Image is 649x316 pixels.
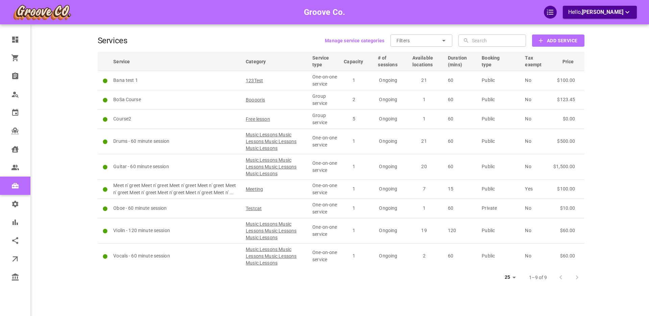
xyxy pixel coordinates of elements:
p: 60 [448,163,476,170]
svg: Active [102,228,108,234]
svg: Active [102,187,108,193]
p: 1 [409,205,439,212]
span: Category [246,58,274,65]
input: Search [472,35,524,47]
span: Music Lessons Music Lessons Music Lessons Music Lessons [246,221,306,241]
p: 60 [448,138,476,145]
p: 60 [448,77,476,84]
svg: Active [102,78,108,84]
p: Guitar - 60 minute session [113,163,240,170]
p: Drums - 60 minute session [113,138,240,145]
p: One-on-one service [312,182,338,196]
span: 123Test [246,77,263,84]
p: Ongoing [374,163,402,170]
svg: Active [102,254,108,259]
p: 1 [340,77,368,84]
p: No [525,205,550,212]
span: # of sessions [378,54,406,68]
p: Public [482,96,519,103]
p: 1 [409,115,439,122]
p: 20 [409,163,439,170]
p: Ongoing [374,252,402,259]
svg: Active [102,206,108,212]
svg: Active [102,139,108,145]
p: 1 [340,227,368,234]
p: Ongoing [374,185,402,193]
b: Add Service [547,37,577,45]
span: Music Lessons Music Lessons Music Lessons Music Lessons [246,246,306,266]
span: Duration (mins) [448,54,476,68]
p: Public [482,138,519,145]
p: One-on-one service [312,73,338,88]
svg: Active [102,117,108,122]
span: Service type [312,54,338,68]
span: $1,500.00 [553,164,575,169]
span: [PERSON_NAME] [582,9,623,15]
span: $0.00 [563,116,575,121]
span: Testcat [246,205,262,212]
svg: Active [102,97,108,103]
p: 1–9 of 9 [529,274,547,281]
span: $100.00 [557,186,575,191]
span: $60.00 [560,228,575,233]
p: Public [482,163,519,170]
p: One-on-one service [312,201,338,216]
p: 21 [409,77,439,84]
p: One-on-one service [312,134,338,149]
p: 21 [409,138,439,145]
button: Hello,[PERSON_NAME] [563,6,637,19]
p: Ongoing [374,205,402,212]
p: Violin - 120 minute session [113,227,240,234]
svg: Active [102,164,108,170]
span: $123.45 [557,97,575,102]
p: Public [482,185,519,193]
p: Yes [525,185,550,193]
span: Booking type [482,54,519,68]
p: Vocals - 60 minute session [113,252,240,259]
p: One-on-one service [312,160,338,174]
p: 2 [409,252,439,259]
p: 60 [448,252,476,259]
p: No [525,163,550,170]
p: Ongoing [374,77,402,84]
p: Ongoing [374,96,402,103]
p: Ongoing [374,227,402,234]
p: No [525,252,550,259]
p: 60 [448,96,476,103]
p: Bana test 1 [113,77,240,84]
p: Group service [312,112,338,126]
p: No [525,115,550,122]
p: No [525,77,550,84]
span: $100.00 [557,77,575,83]
p: 5 [340,115,368,122]
p: Private [482,205,519,212]
p: Oboe - 60 minute session [113,205,240,212]
p: One-on-one service [312,249,338,263]
p: 15 [448,185,476,193]
span: Meeting [246,186,263,193]
p: Public [482,252,519,259]
p: 1 [340,185,368,193]
p: 1 [409,96,439,103]
span: Music Lessons Music Lessons Music Lessons Music Lessons [246,131,306,152]
p: One-on-one service [312,224,338,238]
div: 25 [502,272,518,282]
img: company-logo [12,4,72,21]
p: No [525,96,550,103]
p: 120 [448,227,476,234]
p: No [525,138,550,145]
p: 1 [340,138,368,145]
span: $500.00 [557,138,575,144]
p: 1 [340,205,368,212]
p: 7 [409,185,439,193]
p: 1 [340,252,368,259]
span: Capacity [344,58,372,65]
span: Available locations [412,54,442,68]
p: Hello, [568,8,631,17]
span: Music Lessons Music Lessons Music Lessons Music Lessons [246,157,306,177]
p: 60 [448,115,476,122]
p: 1 [340,163,368,170]
p: 19 [409,227,439,234]
p: 60 [448,205,476,212]
span: Service [113,58,139,65]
